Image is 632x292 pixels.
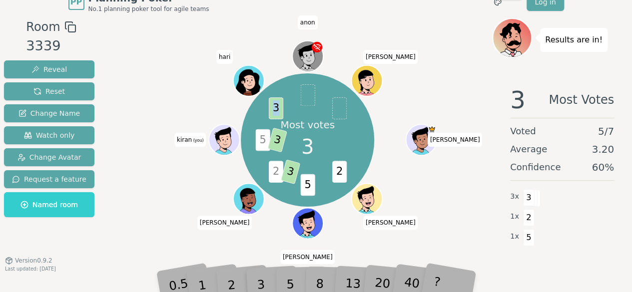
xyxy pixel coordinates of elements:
button: Change Name [4,104,94,122]
span: Last updated: [DATE] [5,266,56,272]
span: Click to change your name [363,216,418,230]
button: Reset [4,82,94,100]
span: Click to change your name [363,50,418,64]
span: Version 0.9.2 [15,257,52,265]
span: Named room [20,200,78,210]
button: Reveal [4,60,94,78]
span: 3 [523,189,535,206]
button: Version0.9.2 [5,257,52,265]
span: Room [26,18,60,36]
span: Reveal [31,64,67,74]
span: Watch only [24,130,75,140]
span: Change Name [18,108,80,118]
p: Results are in! [545,33,603,47]
span: Click to change your name [216,50,233,64]
span: 2 [523,209,535,226]
span: 2 [269,161,283,183]
p: Most votes [280,118,335,132]
span: Click to change your name [174,133,206,147]
span: Most Votes [549,88,614,112]
span: Click to change your name [197,216,252,230]
span: Voted [510,124,536,138]
span: 3.20 [592,142,614,156]
span: 2 [332,161,347,183]
span: Click to change your name [298,15,318,29]
span: Tomas is the host [428,125,435,133]
span: 5 [255,129,270,151]
button: Watch only [4,126,94,144]
span: 3 x [510,191,519,202]
span: Confidence [510,160,561,174]
span: Click to change your name [428,133,483,147]
span: 1 x [510,211,519,222]
span: Reset [33,86,65,96]
span: 60 % [592,160,614,174]
span: Request a feature [12,174,86,184]
button: Request a feature [4,170,94,188]
span: 5 / 7 [598,124,614,138]
button: Named room [4,192,94,217]
span: 3 [280,159,300,184]
span: 3 [267,128,287,153]
span: Change Avatar [17,152,81,162]
span: 3 [269,97,283,119]
span: (you) [192,138,204,143]
span: Average [510,142,547,156]
span: 5 [300,174,315,196]
span: 3 [510,88,526,112]
span: 5 [523,229,535,246]
span: No.1 planning poker tool for agile teams [88,5,209,13]
span: 3 [301,132,314,162]
button: Change Avatar [4,148,94,166]
div: 3339 [26,36,76,56]
span: Click to change your name [280,250,335,264]
span: 1 x [510,231,519,242]
button: Click to change your avatar [209,125,238,154]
